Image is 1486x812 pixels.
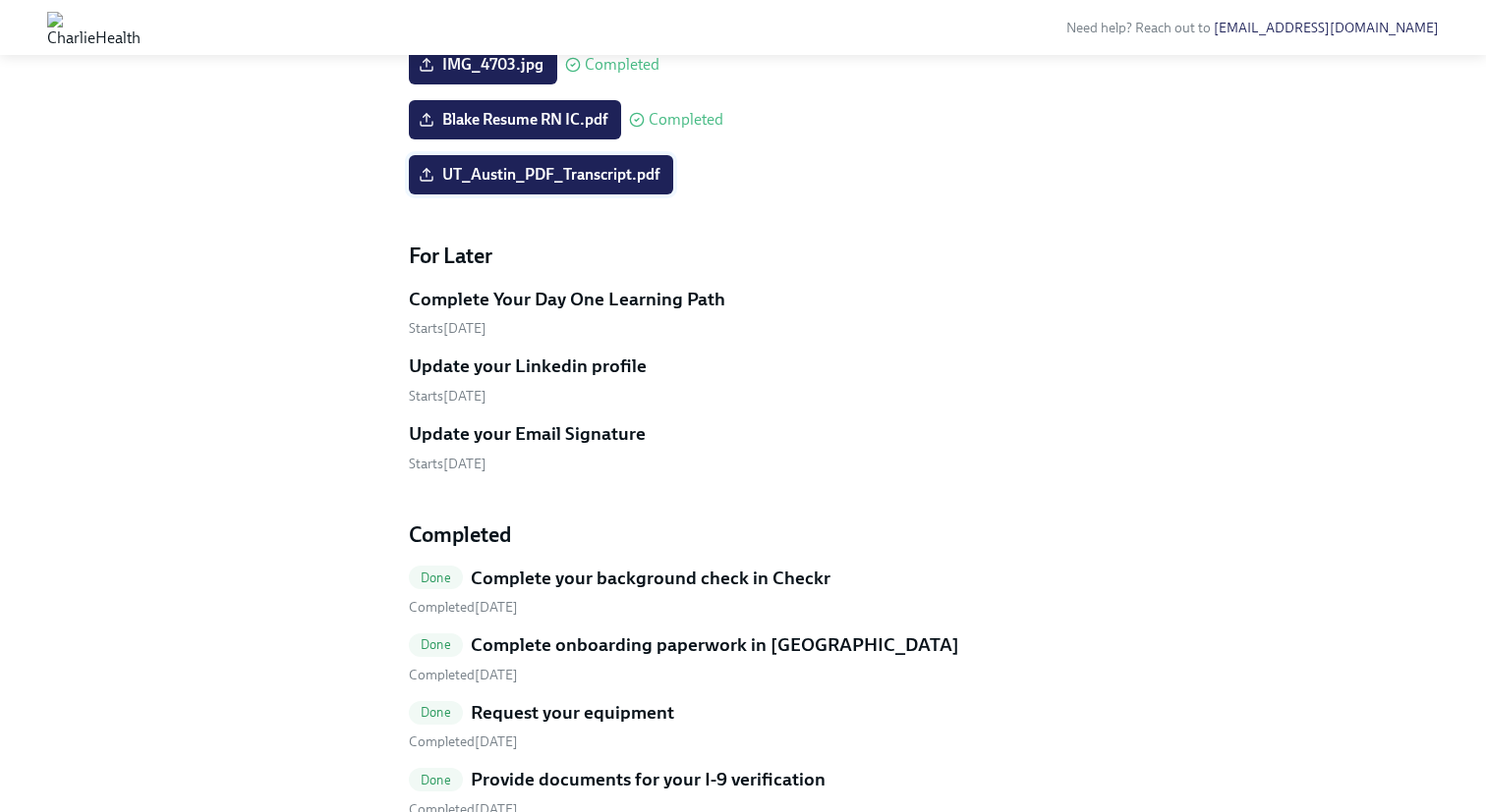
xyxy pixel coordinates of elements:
[409,637,463,652] span: Done
[423,165,659,185] span: UT_Austin_PDF_Transcript.pdf
[409,388,486,405] span: Monday, October 20th 2025, 9:00 am
[409,421,646,447] h5: Update your Email Signature
[471,767,826,792] h5: Provide documents for your I-9 verification
[409,320,486,337] span: Monday, October 20th 2025, 9:00 am
[409,287,1077,339] a: Complete Your Day One Learning PathStarts[DATE]
[423,55,543,75] span: IMG_4703.jpg
[409,242,1077,271] h4: For Later
[649,112,723,128] span: Completed
[409,773,463,787] span: Done
[1066,20,1439,36] span: Need help? Reach out to
[409,45,557,84] label: IMG_4703.jpg
[409,599,518,616] span: Wednesday, October 1st 2025, 6:32 pm
[409,520,1077,550] h4: Completed
[409,667,518,683] span: Wednesday, October 1st 2025, 6:31 pm
[409,287,725,312] h5: Complete Your Day One Learning Path
[409,456,486,472] span: Monday, October 20th 2025, 9:00 am
[409,705,463,720] span: Done
[409,566,1077,618] a: DoneComplete your background check in Checkr Completed[DATE]
[471,566,830,591] h5: Complete your background check in Checkr
[409,733,518,750] span: Thursday, October 2nd 2025, 5:31 pm
[471,700,674,726] h5: Request your equipment
[47,12,141,43] img: CharlieHealth
[471,632,959,658] h5: Complete onboarding paperwork in [GEOGRAPHIC_DATA]
[1214,20,1439,36] a: [EMAIL_ADDRESS][DOMAIN_NAME]
[409,700,1077,752] a: DoneRequest your equipment Completed[DATE]
[409,353,647,379] h5: Update your Linkedin profile
[409,353,1077,406] a: Update your Linkedin profileStarts[DATE]
[409,421,1077,473] a: Update your Email SignatureStarts[DATE]
[409,632,1077,684] a: DoneComplete onboarding paperwork in [GEOGRAPHIC_DATA] Completed[DATE]
[409,100,621,139] label: Blake Resume RN IC.pdf
[409,570,463,585] span: Done
[585,57,659,73] span: Completed
[409,155,673,194] label: UT_Austin_PDF_Transcript.pdf
[423,110,607,130] span: Blake Resume RN IC.pdf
